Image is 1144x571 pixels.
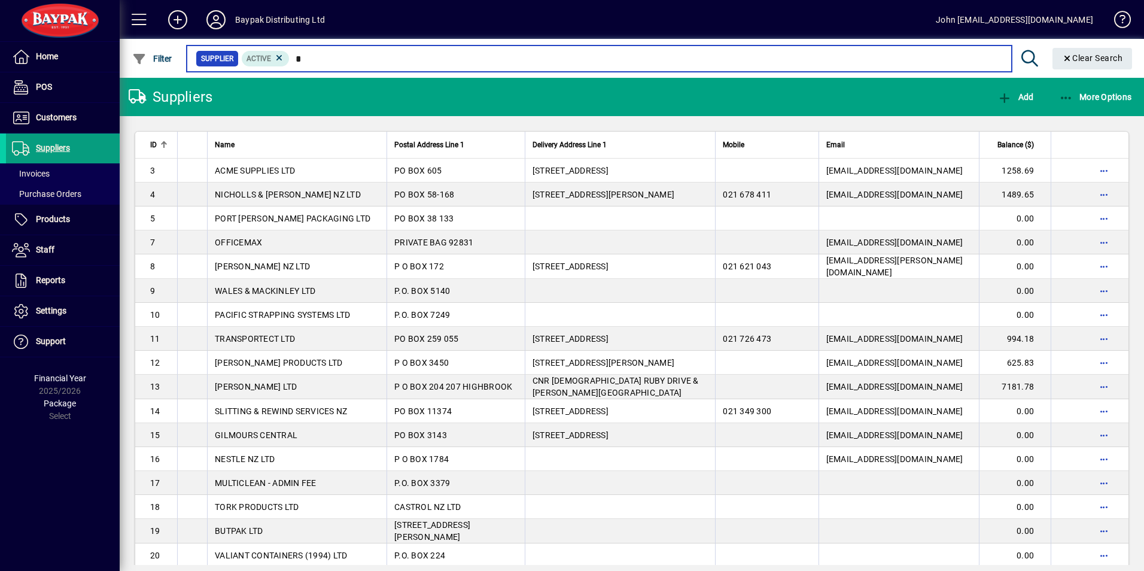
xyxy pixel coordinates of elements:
button: More options [1094,161,1113,180]
a: POS [6,72,120,102]
span: P.O. BOX 5140 [394,286,450,296]
td: 0.00 [979,230,1051,254]
td: 1489.65 [979,183,1051,206]
span: P O BOX 3450 [394,358,449,367]
span: GILMOURS CENTRAL [215,430,297,440]
span: TRANSPORTECT LTD [215,334,295,344]
span: [EMAIL_ADDRESS][DOMAIN_NAME] [826,382,963,391]
span: Postal Address Line 1 [394,138,464,151]
div: Name [215,138,379,151]
span: [STREET_ADDRESS] [533,406,608,416]
span: Invoices [12,169,50,178]
td: 0.00 [979,279,1051,303]
span: Add [997,92,1033,102]
span: 14 [150,406,160,416]
span: 021 621 043 [723,262,771,271]
td: 625.83 [979,351,1051,375]
span: [EMAIL_ADDRESS][DOMAIN_NAME] [826,406,963,416]
button: More options [1094,497,1113,517]
td: 0.00 [979,254,1051,279]
button: More options [1094,257,1113,276]
button: More options [1094,521,1113,540]
button: More options [1094,233,1113,252]
div: ID [150,138,170,151]
span: [EMAIL_ADDRESS][DOMAIN_NAME] [826,190,963,199]
span: Support [36,336,66,346]
span: 021 726 473 [723,334,771,344]
span: Financial Year [34,373,86,383]
span: 3 [150,166,155,175]
span: [STREET_ADDRESS][PERSON_NAME] [394,520,470,542]
button: More options [1094,473,1113,493]
span: [EMAIL_ADDRESS][DOMAIN_NAME] [826,454,963,464]
a: Purchase Orders [6,184,120,204]
span: [STREET_ADDRESS] [533,166,608,175]
span: 12 [150,358,160,367]
button: Add [159,9,197,31]
span: [EMAIL_ADDRESS][DOMAIN_NAME] [826,334,963,344]
button: More Options [1056,86,1135,108]
button: More options [1094,329,1113,348]
a: Invoices [6,163,120,184]
button: More options [1094,305,1113,324]
span: 5 [150,214,155,223]
a: Customers [6,103,120,133]
mat-chip: Activation Status: Active [242,51,290,66]
span: TORK PRODUCTS LTD [215,502,299,512]
div: Email [826,138,972,151]
span: Package [44,399,76,408]
span: VALIANT CONTAINERS (1994) LTD [215,551,347,560]
span: 021 349 300 [723,406,771,416]
button: More options [1094,449,1113,469]
span: ID [150,138,157,151]
span: [STREET_ADDRESS] [533,262,608,271]
span: Name [215,138,235,151]
span: [EMAIL_ADDRESS][PERSON_NAME][DOMAIN_NAME] [826,256,963,277]
span: NICHOLLS & [PERSON_NAME] NZ LTD [215,190,361,199]
span: P O BOX 1784 [394,454,449,464]
span: Filter [132,54,172,63]
button: More options [1094,426,1113,445]
td: 0.00 [979,495,1051,519]
span: Customers [36,113,77,122]
span: Purchase Orders [12,189,81,199]
span: 15 [150,430,160,440]
button: More options [1094,185,1113,204]
span: MULTICLEAN - ADMIN FEE [215,478,317,488]
span: 19 [150,526,160,536]
a: Settings [6,296,120,326]
a: Knowledge Base [1105,2,1129,41]
a: Products [6,205,120,235]
span: 17 [150,478,160,488]
div: Balance ($) [987,138,1045,151]
div: Mobile [723,138,811,151]
span: 18 [150,502,160,512]
td: 0.00 [979,206,1051,230]
a: Support [6,327,120,357]
button: More options [1094,353,1113,372]
span: PORT [PERSON_NAME] PACKAGING LTD [215,214,370,223]
span: 13 [150,382,160,391]
span: 8 [150,262,155,271]
span: WALES & MACKINLEY LTD [215,286,315,296]
span: PO BOX 605 [394,166,442,175]
div: Baypak Distributing Ltd [235,10,325,29]
span: PO BOX 259 055 [394,334,459,344]
span: Supplier [201,53,233,65]
td: 0.00 [979,471,1051,495]
td: 7181.78 [979,375,1051,399]
span: 11 [150,334,160,344]
span: ACME SUPPLIES LTD [215,166,295,175]
span: [STREET_ADDRESS] [533,334,608,344]
span: SLITTING & REWIND SERVICES NZ [215,406,347,416]
span: Products [36,214,70,224]
button: More options [1094,402,1113,421]
span: Home [36,51,58,61]
span: [PERSON_NAME] NZ LTD [215,262,310,271]
span: 7 [150,238,155,247]
button: Clear [1052,48,1133,69]
span: P.O. BOX 3379 [394,478,450,488]
span: Suppliers [36,143,70,153]
a: Home [6,42,120,72]
span: PO BOX 11374 [394,406,452,416]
